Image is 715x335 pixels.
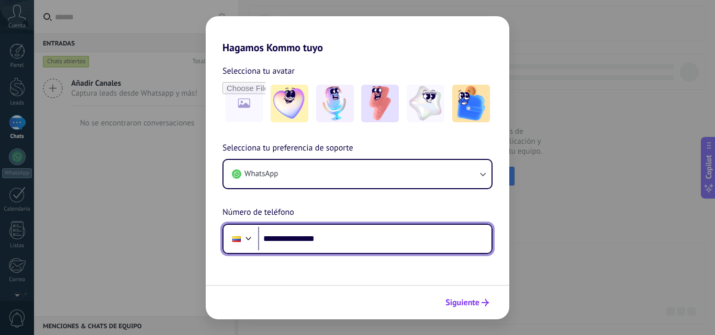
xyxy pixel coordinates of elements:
span: Siguiente [445,299,479,306]
img: -3.jpeg [361,85,399,122]
span: Número de teléfono [222,206,294,220]
div: Colombia: + 57 [227,228,247,250]
button: WhatsApp [224,160,491,188]
span: Selecciona tu preferencia de soporte [222,142,353,155]
img: -2.jpeg [316,85,354,122]
img: -5.jpeg [452,85,490,122]
span: WhatsApp [244,169,278,179]
img: -1.jpeg [271,85,308,122]
h2: Hagamos Kommo tuyo [206,16,509,54]
button: Siguiente [441,294,494,311]
span: Selecciona tu avatar [222,64,295,78]
img: -4.jpeg [407,85,444,122]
